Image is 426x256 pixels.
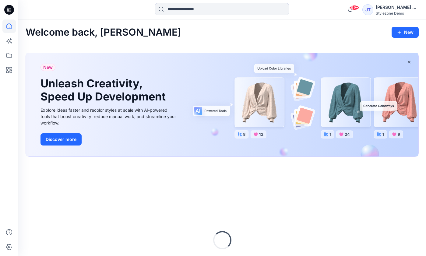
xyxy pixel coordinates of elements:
div: Explore ideas faster and recolor styles at scale with AI-powered tools that boost creativity, red... [40,107,178,126]
a: Discover more [40,133,178,146]
div: [PERSON_NAME] Ang [376,4,418,11]
div: JT [362,4,373,15]
span: New [43,64,53,71]
button: New [392,27,419,38]
button: Discover more [40,133,82,146]
span: 99+ [350,5,359,10]
h1: Unleash Creativity, Speed Up Development [40,77,168,103]
h2: Welcome back, [PERSON_NAME] [26,27,181,38]
div: Stylezone Demo [376,11,418,16]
